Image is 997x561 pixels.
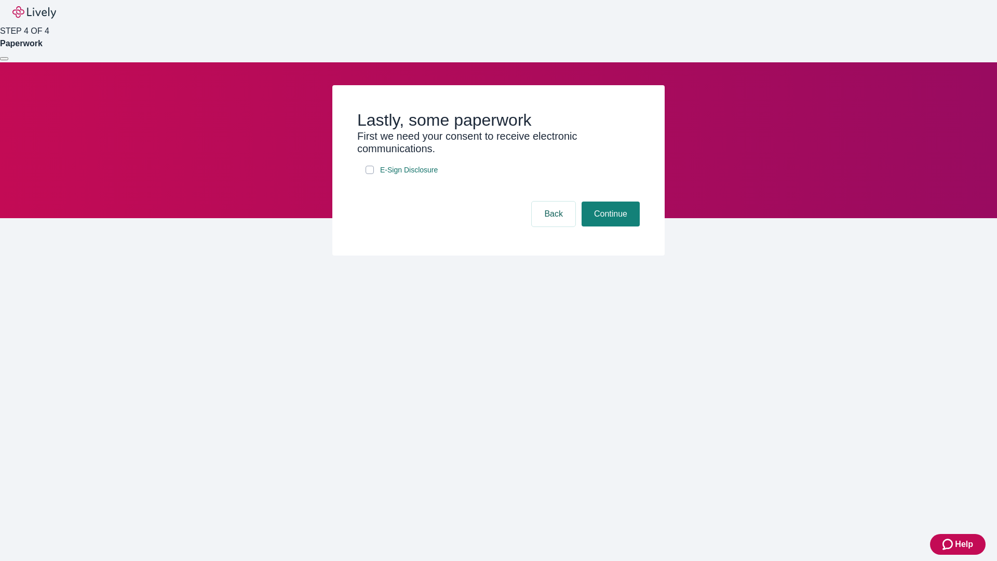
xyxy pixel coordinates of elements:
svg: Zendesk support icon [942,538,955,551]
h3: First we need your consent to receive electronic communications. [357,130,640,155]
h2: Lastly, some paperwork [357,110,640,130]
img: Lively [12,6,56,19]
span: Help [955,538,973,551]
button: Back [532,202,575,226]
span: E-Sign Disclosure [380,165,438,176]
a: e-sign disclosure document [378,164,440,177]
button: Zendesk support iconHelp [930,534,986,555]
button: Continue [582,202,640,226]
